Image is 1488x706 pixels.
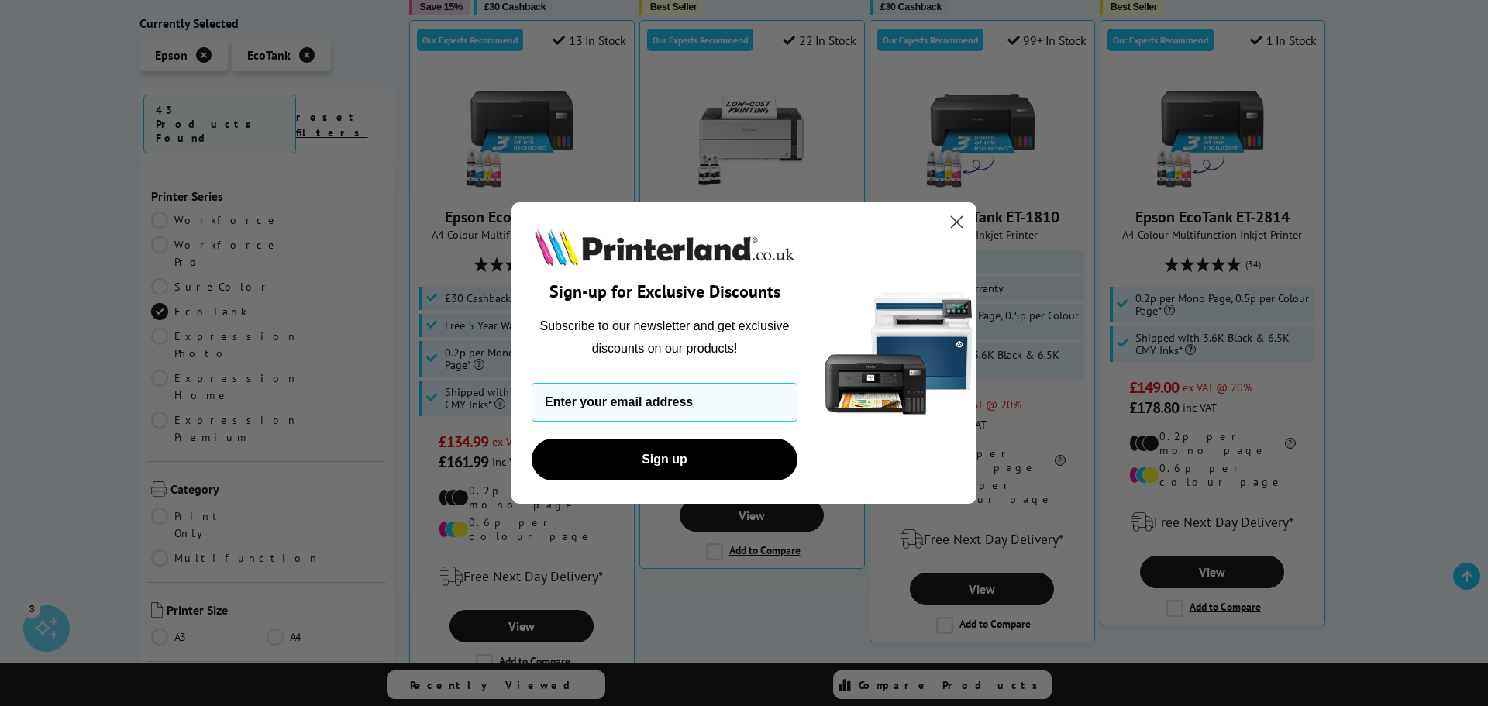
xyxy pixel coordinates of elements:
button: Sign up [532,439,797,480]
span: Subscribe to our newsletter and get exclusive discounts on our products! [540,319,790,354]
img: Printerland.co.uk [532,226,797,269]
span: Sign-up for Exclusive Discounts [549,281,780,302]
input: Enter your email address [532,383,797,422]
button: Close dialog [943,208,970,236]
img: 5290a21f-4df8-4860-95f4-ea1e8d0e8904.png [821,202,976,504]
